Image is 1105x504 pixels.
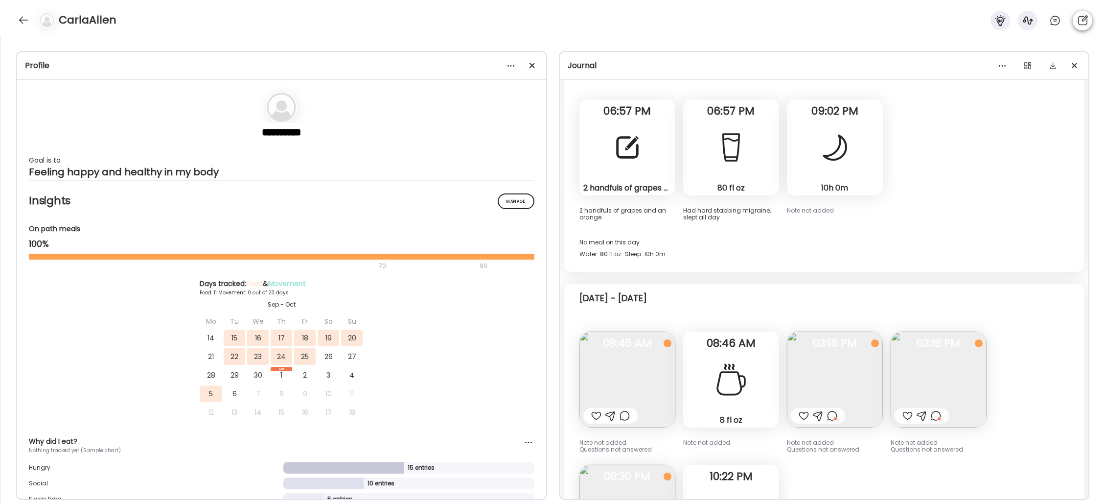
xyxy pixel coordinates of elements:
[29,166,534,178] div: Feeling happy and healthy in my body
[247,404,269,421] div: 14
[59,12,116,28] h4: CarlaAllen
[29,154,534,166] div: Goal is to
[568,60,1081,72] div: Journal
[29,193,534,208] h2: Insights
[29,224,534,234] div: On path meals
[687,183,775,193] div: 80 fl oz
[271,367,292,384] div: 1
[247,330,269,346] div: 16
[294,367,316,384] div: 2
[683,207,779,221] div: Had hard stabbing migraine, slept all day
[891,438,938,447] span: Note not added
[294,330,316,346] div: 18
[246,279,263,288] span: Food
[318,313,339,330] div: Sa
[683,339,779,348] span: 08:46 AM
[579,292,647,304] div: [DATE] - [DATE]
[683,107,779,116] span: 06:57 PM
[294,404,316,421] div: 16
[579,107,675,116] span: 06:57 PM
[224,348,245,365] div: 22
[579,207,675,221] div: 2 handfuls of grapes and an orange
[224,367,245,384] div: 29
[200,404,222,421] div: 12
[29,478,279,489] div: Social
[368,478,394,489] div: 10 entries
[579,438,626,447] span: Note not added
[29,447,534,454] div: Nothing tracked yet (Sample chart)
[200,300,363,309] div: Sep - Oct
[683,472,779,481] span: 10:22 PM
[891,339,987,348] span: 03:18 PM
[294,348,316,365] div: 25
[200,348,222,365] div: 21
[583,183,671,193] div: 2 handfuls of grapes and an orange
[247,348,269,365] div: 23
[29,260,477,272] div: 70
[341,313,363,330] div: Su
[224,385,245,402] div: 6
[341,348,363,365] div: 27
[318,348,339,365] div: 26
[787,445,859,454] span: Questions not answered
[318,367,339,384] div: 3
[247,385,269,402] div: 7
[341,385,363,402] div: 11
[579,445,652,454] span: Questions not answered
[29,462,279,474] div: Hungry
[341,330,363,346] div: 20
[224,404,245,421] div: 13
[267,93,296,122] img: bg-avatar-default.svg
[271,367,292,371] div: Oct
[268,279,306,288] span: Movement
[579,332,675,428] img: images%2FPNpV7F6dRaXHckgRrS5x9guCJxV2%2F74gkOLoma6XtaJazsCXn%2F8SRN7k7oLmewn0tFswvK_240
[787,332,883,428] img: images%2FPNpV7F6dRaXHckgRrS5x9guCJxV2%2F2hXwhBvTSNxeD91USCtB%2FnIp7pvbACfouBgjDIhd0_240
[247,313,269,330] div: We
[271,348,292,365] div: 24
[479,260,488,272] div: 90
[791,183,879,193] div: 10h 0m
[29,436,534,447] div: Why did I eat?
[29,238,534,250] div: 100%
[891,332,987,428] img: images%2FPNpV7F6dRaXHckgRrS5x9guCJxV2%2FTacj48ErERITS5bdtXro%2Fs5QtxrEPpxtYg51fI8vV_240
[40,13,54,27] img: bg-avatar-default.svg
[498,193,534,209] div: Manage
[787,206,834,215] span: Note not added
[271,313,292,330] div: Th
[294,313,316,330] div: Fr
[318,385,339,402] div: 10
[341,367,363,384] div: 4
[224,330,245,346] div: 15
[318,404,339,421] div: 17
[787,438,834,447] span: Note not added
[687,415,775,425] div: 8 fl oz
[579,472,675,481] span: 08:30 PM
[787,107,883,116] span: 09:02 PM
[408,462,435,474] div: 15 entries
[200,367,222,384] div: 28
[271,404,292,421] div: 15
[25,60,538,72] div: Profile
[318,330,339,346] div: 19
[200,313,222,330] div: Mo
[200,279,363,289] div: Days tracked: &
[579,237,1069,260] div: No meal on this day Water: 80 fl oz · Sleep: 10h 0m
[271,385,292,402] div: 8
[271,330,292,346] div: 17
[224,313,245,330] div: Tu
[683,438,730,447] span: Note not added
[787,339,883,348] span: 03:16 PM
[294,385,316,402] div: 9
[579,339,675,348] span: 08:45 AM
[891,445,963,454] span: Questions not answered
[200,330,222,346] div: 14
[247,367,269,384] div: 30
[200,385,222,402] div: 5
[341,404,363,421] div: 18
[200,289,363,296] div: Food: 11 Movement: 0 out of 23 days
